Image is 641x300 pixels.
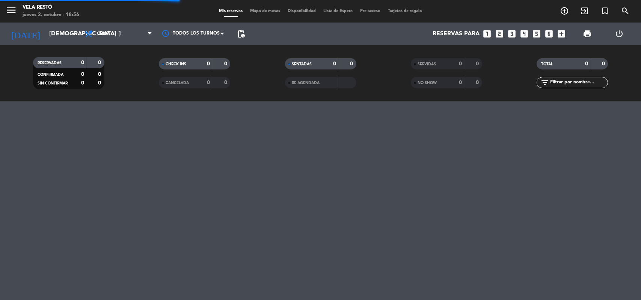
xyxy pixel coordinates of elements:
[585,61,588,66] strong: 0
[560,6,569,15] i: add_circle_outline
[544,29,554,39] i: looks_6
[433,30,480,38] span: Reservas para
[495,29,504,39] i: looks_two
[602,61,606,66] strong: 0
[224,61,229,66] strong: 0
[6,5,17,18] button: menu
[333,61,336,66] strong: 0
[600,6,609,15] i: turned_in_not
[356,9,384,13] span: Pre-acceso
[418,62,436,66] span: SERVIDAS
[482,29,492,39] i: looks_one
[38,61,62,65] span: RESERVADAS
[38,81,68,85] span: SIN CONFIRMAR
[615,29,624,38] i: power_settings_new
[207,61,210,66] strong: 0
[166,81,189,85] span: CANCELADA
[23,4,79,11] div: Vela Restó
[6,26,45,42] i: [DATE]
[215,9,246,13] span: Mis reservas
[70,29,79,38] i: arrow_drop_down
[23,11,79,19] div: jueves 2. octubre - 18:56
[459,61,462,66] strong: 0
[583,29,592,38] span: print
[532,29,541,39] i: looks_5
[603,23,635,45] div: LOG OUT
[98,72,103,77] strong: 0
[38,73,63,77] span: CONFIRMADA
[97,31,110,36] span: Cena
[418,81,437,85] span: NO SHOW
[519,29,529,39] i: looks_4
[476,61,480,66] strong: 0
[541,62,553,66] span: TOTAL
[557,29,566,39] i: add_box
[284,9,320,13] span: Disponibilidad
[292,62,312,66] span: SENTADAS
[237,29,246,38] span: pending_actions
[580,6,589,15] i: exit_to_app
[81,72,84,77] strong: 0
[320,9,356,13] span: Lista de Espera
[540,78,549,87] i: filter_list
[507,29,517,39] i: looks_3
[621,6,630,15] i: search
[292,81,320,85] span: RE AGENDADA
[350,61,354,66] strong: 0
[459,80,462,85] strong: 0
[549,78,608,87] input: Filtrar por nombre...
[81,60,84,65] strong: 0
[384,9,426,13] span: Tarjetas de regalo
[98,80,103,86] strong: 0
[207,80,210,85] strong: 0
[98,60,103,65] strong: 0
[476,80,480,85] strong: 0
[81,80,84,86] strong: 0
[224,80,229,85] strong: 0
[6,5,17,16] i: menu
[246,9,284,13] span: Mapa de mesas
[166,62,186,66] span: CHECK INS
